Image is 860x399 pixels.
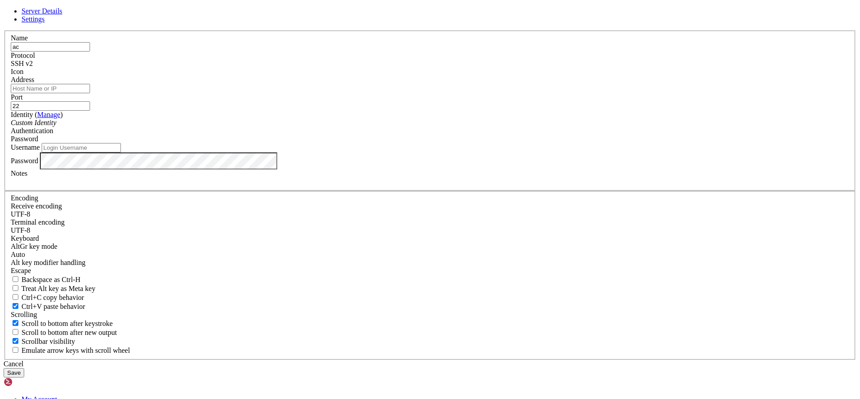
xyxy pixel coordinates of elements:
[11,60,33,67] span: SSH v2
[11,76,34,83] label: Address
[4,368,24,377] button: Save
[13,285,18,291] input: Treat Alt key as Meta key
[13,294,18,300] input: Ctrl+C copy behavior
[11,135,849,143] div: Password
[11,234,39,242] label: Keyboard
[11,251,849,259] div: Auto
[21,7,62,15] a: Server Details
[11,303,85,310] label: Ctrl+V pastes if true, sends ^V to host if false. Ctrl+Shift+V sends ^V to host if true, pastes i...
[11,135,38,143] span: Password
[11,52,35,59] label: Protocol
[11,156,38,164] label: Password
[11,267,31,274] span: Escape
[11,267,849,275] div: Escape
[11,347,130,354] label: When using the alternative screen buffer, and DECCKM (Application Cursor Keys) is active, mouse w...
[21,347,130,354] span: Emulate arrow keys with scroll wheel
[11,202,62,210] label: Set the expected encoding for data received from the host. If the encodings do not match, visual ...
[11,285,95,292] label: Whether the Alt key acts as a Meta key or as a distinct Alt key.
[11,210,30,218] span: UTF-8
[11,93,23,101] label: Port
[21,338,75,345] span: Scrollbar visibility
[11,111,63,118] label: Identity
[13,347,18,353] input: Emulate arrow keys with scroll wheel
[11,251,25,258] span: Auto
[11,259,86,266] label: Controls how the Alt key is handled. Escape: Send an ESC prefix. 8-Bit: Add 128 to the typed char...
[37,111,60,118] a: Manage
[21,285,95,292] span: Treat Alt key as Meta key
[11,84,90,93] input: Host Name or IP
[11,169,27,177] label: Notes
[11,329,117,336] label: Scroll to bottom after new output.
[11,338,75,345] label: The vertical scrollbar mode.
[35,111,63,118] span: ( )
[11,34,28,42] label: Name
[11,218,64,226] label: The default terminal encoding. ISO-2022 enables character map translations (like graphics maps). ...
[11,243,57,250] label: Set the expected encoding for data received from the host. If the encodings do not match, visual ...
[11,311,37,318] label: Scrolling
[11,60,849,68] div: SSH v2
[11,226,30,234] span: UTF-8
[11,226,849,234] div: UTF-8
[21,276,81,283] span: Backspace as Ctrl-H
[11,210,849,218] div: UTF-8
[4,360,856,368] div: Cancel
[21,294,84,301] span: Ctrl+C copy behavior
[13,303,18,309] input: Ctrl+V paste behavior
[11,68,23,75] label: Icon
[11,194,38,202] label: Encoding
[11,127,53,134] label: Authentication
[11,42,90,52] input: Server Name
[13,329,18,335] input: Scroll to bottom after new output
[13,338,18,344] input: Scrollbar visibility
[21,329,117,336] span: Scroll to bottom after new output
[4,377,55,386] img: Shellngn
[11,143,40,151] label: Username
[13,276,18,282] input: Backspace as Ctrl-H
[11,119,56,126] i: Custom Identity
[42,143,121,152] input: Login Username
[21,15,45,23] a: Settings
[11,276,81,283] label: If true, the backspace should send BS ('\x08', aka ^H). Otherwise the backspace key should send '...
[11,119,849,127] div: Custom Identity
[11,320,113,327] label: Whether to scroll to the bottom on any keystroke.
[21,320,113,327] span: Scroll to bottom after keystroke
[11,101,90,111] input: Port Number
[11,294,84,301] label: Ctrl-C copies if true, send ^C to host if false. Ctrl-Shift-C sends ^C to host if true, copies if...
[21,303,85,310] span: Ctrl+V paste behavior
[13,320,18,326] input: Scroll to bottom after keystroke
